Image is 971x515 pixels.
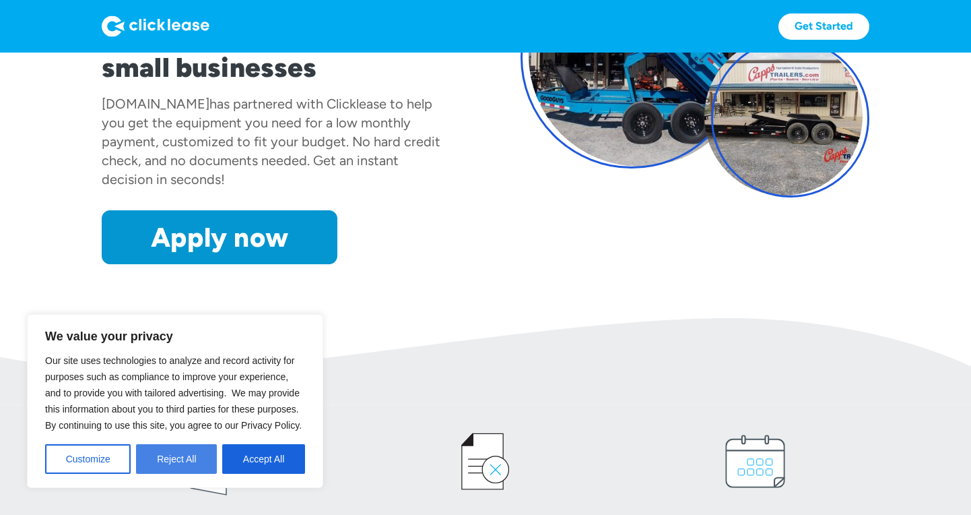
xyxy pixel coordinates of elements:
[222,444,305,474] button: Accept All
[45,355,302,431] span: Our site uses technologies to analyze and record activity for purposes such as compliance to impr...
[445,421,526,502] img: credit icon
[778,13,869,40] a: Get Started
[102,96,440,187] div: has partnered with Clicklease to help you get the equipment you need for a low monthly payment, c...
[45,444,131,474] button: Customize
[102,96,209,112] div: [DOMAIN_NAME]
[136,444,217,474] button: Reject All
[102,210,337,264] a: Apply now
[102,16,209,37] img: Logo
[715,421,796,502] img: calendar icon
[45,328,305,344] p: We value your privacy
[27,314,323,488] div: We value your privacy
